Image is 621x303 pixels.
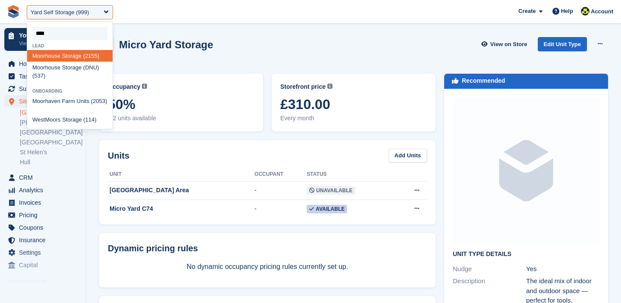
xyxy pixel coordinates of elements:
[19,184,71,196] span: Analytics
[20,138,82,147] a: [GEOGRAPHIC_DATA]
[108,186,254,195] div: [GEOGRAPHIC_DATA] Area
[27,95,113,107] div: haven Farm Units (2053)
[280,82,326,91] span: Storefront price
[19,32,70,38] p: Your onboarding
[19,209,71,221] span: Pricing
[27,44,113,48] div: Lead
[4,184,82,196] a: menu
[20,119,82,127] a: [PERSON_NAME]
[45,116,58,123] span: Moor
[4,83,82,95] a: menu
[389,149,427,163] a: Add Units
[20,109,82,117] a: [GEOGRAPHIC_DATA]
[4,58,82,70] a: menu
[32,98,45,104] span: Moor
[19,58,71,70] span: Home
[7,5,20,18] img: stora-icon-8386f47178a22dfd0bd8f6a31ec36ba5ce8667c1dd55bd0f319d3a0aa187defe.svg
[19,259,71,271] span: Capital
[307,205,347,213] span: Available
[4,95,82,107] a: menu
[4,234,82,246] a: menu
[4,247,82,259] a: menu
[19,197,71,209] span: Invoices
[108,149,129,162] h2: Units
[108,204,254,213] div: Micro Yard C74
[8,278,86,287] span: Storefront
[4,172,82,184] a: menu
[4,209,82,221] a: menu
[20,158,82,166] a: Hull
[27,89,113,94] div: Onboarding
[254,181,307,200] td: -
[307,186,355,195] span: Unavailable
[19,172,71,184] span: CRM
[108,114,254,123] span: 1/2 units available
[19,234,71,246] span: Insurance
[20,148,82,156] a: St Helen's
[32,64,45,71] span: Moor
[280,114,427,123] span: Every month
[453,97,599,244] img: blank-unit-type-icon-ffbac7b88ba66c5e286b0e438baccc4b9c83835d4c34f86887a83fc20ec27e7b.svg
[19,70,71,82] span: Tasks
[19,95,71,107] span: Sites
[19,40,70,47] p: View next steps
[4,197,82,209] a: menu
[142,84,147,89] img: icon-info-grey-7440780725fd019a000dd9b08b2336e03edf1995a4989e88bcd33f0948082b44.svg
[108,168,254,181] th: Unit
[31,8,89,17] div: Yard Self Storage (999)
[108,97,254,112] span: 50%
[526,264,599,274] div: Yes
[4,259,82,271] a: menu
[538,37,587,51] a: Edit Unit Type
[27,114,113,125] div: West s Storage (114)
[462,76,505,85] div: Recommended
[4,70,82,82] a: menu
[32,53,45,59] span: Moor
[108,82,140,91] span: Occupancy
[27,50,113,62] div: house Storage (2155)
[254,168,307,181] th: Occupant
[327,84,332,89] img: icon-info-grey-7440780725fd019a000dd9b08b2336e03edf1995a4989e88bcd33f0948082b44.svg
[19,247,71,259] span: Settings
[254,200,307,218] td: -
[19,222,71,234] span: Coupons
[518,7,536,16] span: Create
[108,242,427,255] div: Dynamic pricing rules
[561,7,573,16] span: Help
[453,264,526,274] div: Nudge
[20,128,82,137] a: [GEOGRAPHIC_DATA]
[4,222,82,234] a: menu
[591,7,613,16] span: Account
[453,251,599,258] h2: Unit Type details
[490,40,527,49] span: View on Store
[119,39,213,50] h2: Micro Yard Storage
[108,262,427,272] p: No dynamic occupancy pricing rules currently set up.
[27,62,113,82] div: house Storage (DNU) (537)
[4,28,82,51] a: Your onboarding View next steps
[280,97,427,112] span: £310.00
[581,7,590,16] img: Catherine Coffey
[19,83,71,95] span: Subscriptions
[480,37,531,51] a: View on Store
[307,168,394,181] th: Status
